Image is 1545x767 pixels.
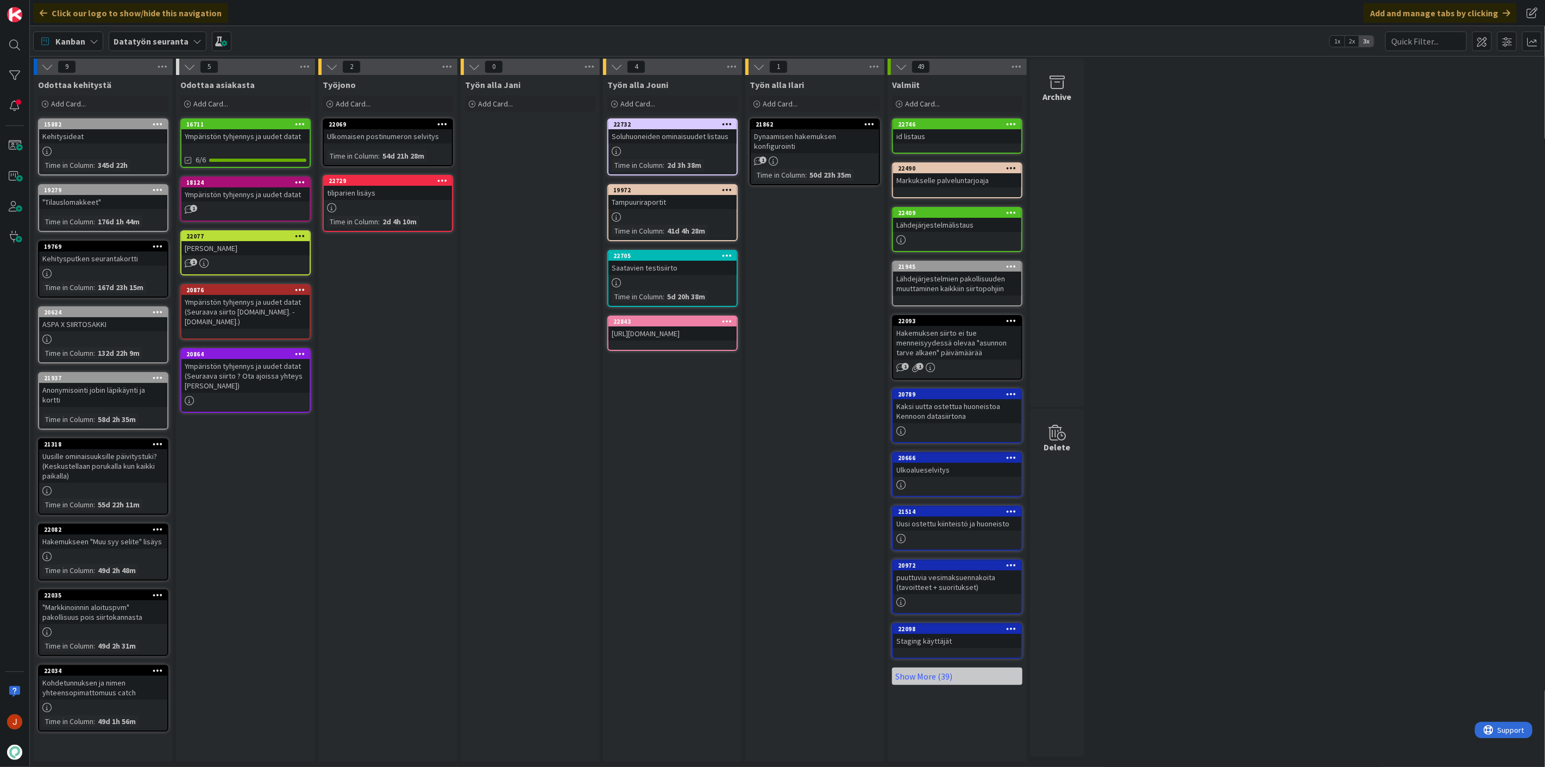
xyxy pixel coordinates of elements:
[607,250,738,307] a: 22705Saatavien testisiirtoTime in Column:5d 20h 38m
[39,525,167,549] div: 22082Hakemukseen "Muu syy selite" lisäys
[892,79,920,90] span: Valmiit
[7,745,22,760] img: avatar
[42,564,93,576] div: Time in Column
[324,186,452,200] div: tiliparien lisäys
[608,251,737,261] div: 22705
[751,129,879,153] div: Dynaamisen hakemuksen konfigurointi
[465,79,520,90] span: Työn alla Jani
[1043,90,1072,103] div: Archive
[95,159,130,171] div: 345d 22h
[33,3,228,23] div: Click our logo to show/hide this navigation
[893,561,1021,570] div: 20972
[898,625,1021,633] div: 22098
[898,263,1021,271] div: 21945
[1044,441,1071,454] div: Delete
[892,118,1022,154] a: 22746id listaus
[38,184,168,232] a: 19279"Tilauslomakkeet"Time in Column:176d 1h 44m
[608,185,737,195] div: 19972
[95,413,139,425] div: 58d 2h 35m
[186,121,310,128] div: 16711
[1359,36,1374,47] span: 3x
[180,348,311,413] a: 20864Ympäristön tyhjennys ja uudet datat (Seuraava siirto ? Ota ajoissa yhteys [PERSON_NAME])
[44,526,167,533] div: 22082
[7,714,22,730] img: JM
[93,159,95,171] span: :
[39,525,167,535] div: 22082
[39,242,167,266] div: 19769Kehitysputken seurantakortti
[607,184,738,241] a: 19972TampuuriraportitTime in Column:41d 4h 28m
[39,185,167,195] div: 19279
[181,187,310,202] div: Ympäristön tyhjennys ja uudet datat
[893,173,1021,187] div: Markukselle palveluntarjoaja
[38,438,168,515] a: 21318Uusille ominaisuuksille päivitystuki? (Keskustellaan porukalla kun kaikki paikalla)Time in C...
[181,231,310,255] div: 22077[PERSON_NAME]
[893,208,1021,232] div: 22409Lähdejärjestelmälistaus
[114,36,189,47] b: Datatyön seuranta
[627,60,645,73] span: 4
[93,281,95,293] span: :
[38,241,168,298] a: 19769Kehitysputken seurantakorttiTime in Column:167d 23h 15m
[200,60,218,73] span: 5
[181,129,310,143] div: Ympäristön tyhjennys ja uudet datat
[769,60,788,73] span: 1
[323,118,453,166] a: 22069Ulkomaisen postinumeron selvitysTime in Column:54d 21h 28m
[44,121,167,128] div: 15882
[323,79,356,90] span: Työjono
[756,121,879,128] div: 21862
[39,439,167,449] div: 21318
[893,517,1021,531] div: Uusi ostettu kiinteistö ja huoneisto
[893,624,1021,634] div: 22098
[1330,36,1345,47] span: 1x
[893,326,1021,360] div: Hakemuksen siirto ei tue menneisyydessä olevaa "asunnon tarve alkaen" päivämäärää
[44,309,167,316] div: 20624
[893,507,1021,531] div: 21514Uusi ostettu kiinteistö ja huoneisto
[95,640,139,652] div: 49d 2h 31m
[893,561,1021,594] div: 20972puuttuvia vesimaksuennakoita (tavoitteet + suoritukset)
[607,118,738,175] a: 22732Soluhuoneiden ominaisuudet listausTime in Column:2d 3h 38m
[39,307,167,317] div: 20624
[44,243,167,250] div: 19769
[893,453,1021,477] div: 20666Ulkoalueselvitys
[39,676,167,700] div: Kohdetunnuksen ja nimen yhteensopimattomuus catch
[186,286,310,294] div: 20876
[380,216,419,228] div: 2d 4h 10m
[181,241,310,255] div: [PERSON_NAME]
[180,79,255,90] span: Odottaa asiakasta
[38,79,111,90] span: Odottaa kehitystä
[613,252,737,260] div: 22705
[181,178,310,187] div: 18124
[608,185,737,209] div: 19972Tampuuriraportit
[39,439,167,483] div: 21318Uusille ominaisuuksille päivitystuki? (Keskustellaan porukalla kun kaikki paikalla)
[93,564,95,576] span: :
[181,295,310,329] div: Ympäristön tyhjennys ja uudet datat (Seuraava siirto [DOMAIN_NAME]. - [DOMAIN_NAME].)
[38,665,168,732] a: 22034Kohdetunnuksen ja nimen yhteensopimattomuus catchTime in Column:49d 1h 56m
[751,120,879,153] div: 21862Dynaamisen hakemuksen konfigurointi
[180,118,311,168] a: 16711Ympäristön tyhjennys ja uudet datat6/6
[39,535,167,549] div: Hakemukseen "Muu syy selite" lisäys
[893,634,1021,648] div: Staging käyttäjät
[893,129,1021,143] div: id listaus
[898,209,1021,217] div: 22409
[38,524,168,581] a: 22082Hakemukseen "Muu syy selite" lisäysTime in Column:49d 2h 48m
[1385,32,1467,51] input: Quick Filter...
[38,306,168,363] a: 20624ASPA X SIIRTOSAKKITime in Column:132d 22h 9m
[902,363,909,370] span: 1
[612,225,663,237] div: Time in Column
[181,285,310,329] div: 20876Ympäristön tyhjennys ja uudet datat (Seuraava siirto [DOMAIN_NAME]. - [DOMAIN_NAME].)
[892,506,1022,551] a: 21514Uusi ostettu kiinteistö ja huoneisto
[608,317,737,326] div: 22843
[893,164,1021,187] div: 22490Markukselle palveluntarjoaja
[893,120,1021,129] div: 22746
[39,120,167,143] div: 15882Kehitysideat
[39,317,167,331] div: ASPA X SIIRTOSAKKI
[805,169,807,181] span: :
[39,185,167,209] div: 19279"Tilauslomakkeet"
[898,562,1021,569] div: 20972
[42,413,93,425] div: Time in Column
[181,120,310,143] div: 16711Ympäristön tyhjennys ja uudet datat
[39,307,167,331] div: 20624ASPA X SIIRTOSAKKI
[95,347,142,359] div: 132d 22h 9m
[193,99,228,109] span: Add Card...
[378,150,380,162] span: :
[324,129,452,143] div: Ulkomaisen postinumeron selvitys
